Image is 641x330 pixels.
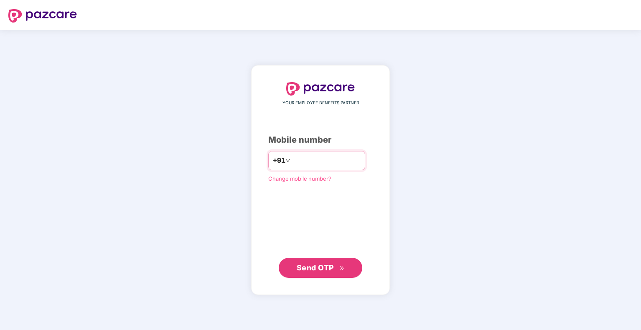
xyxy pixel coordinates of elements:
[339,266,345,271] span: double-right
[297,263,334,272] span: Send OTP
[285,158,290,163] span: down
[8,9,77,23] img: logo
[286,82,355,96] img: logo
[273,155,285,166] span: +91
[268,134,373,146] div: Mobile number
[268,175,331,182] a: Change mobile number?
[279,258,362,278] button: Send OTPdouble-right
[282,100,359,106] span: YOUR EMPLOYEE BENEFITS PARTNER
